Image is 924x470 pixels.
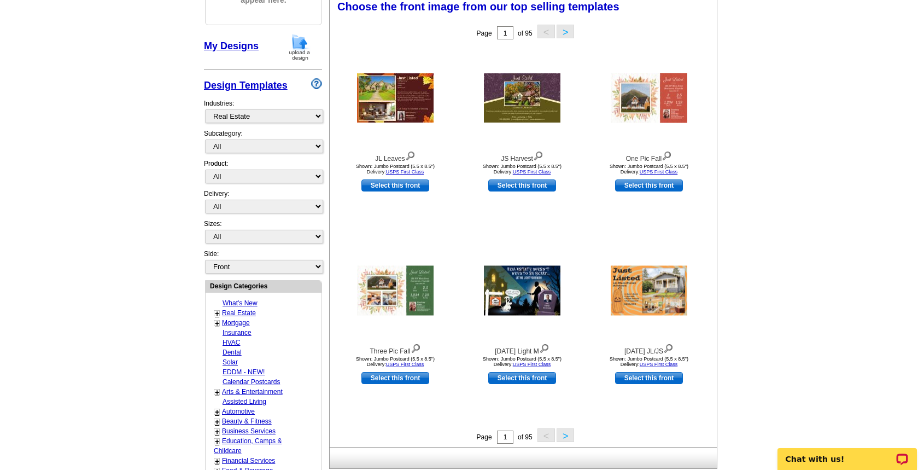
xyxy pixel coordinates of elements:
img: view design details [411,341,421,353]
img: view design details [662,149,672,161]
span: Page [477,433,492,441]
img: Three Pic Fall [357,266,434,316]
div: Subcategory: [204,129,322,159]
a: HVAC [223,339,240,346]
a: Real Estate [222,309,256,317]
a: + [215,427,219,436]
a: use this design [361,179,429,192]
a: + [215,408,219,416]
img: Halloween JL/JS [611,266,687,316]
a: Design Templates [204,80,288,91]
div: Shown: Jumbo Postcard (5.5 x 8.5") Delivery: [462,164,582,175]
img: JS Harvest [484,73,560,123]
img: view design details [405,149,416,161]
img: view design details [533,149,543,161]
a: My Designs [204,40,259,51]
button: > [557,428,574,442]
img: design-wizard-help-icon.png [311,78,322,89]
div: [DATE] JL/JS [589,341,709,356]
div: Shown: Jumbo Postcard (5.5 x 8.5") Delivery: [589,356,709,367]
a: Business Services [222,427,276,435]
div: Shown: Jumbo Postcard (5.5 x 8.5") Delivery: [589,164,709,175]
a: use this design [488,179,556,192]
div: Side: [204,249,322,275]
div: JL Leaves [335,149,455,164]
a: Solar [223,358,238,366]
span: Page [477,30,492,37]
div: JS Harvest [462,149,582,164]
img: view design details [663,341,674,353]
a: USPS First Class [640,169,678,175]
button: < [537,428,555,442]
a: USPS First Class [513,169,551,175]
a: + [215,388,219,397]
a: What's New [223,299,258,307]
div: Shown: Jumbo Postcard (5.5 x 8.5") Delivery: [462,356,582,367]
div: One Pic Fall [589,149,709,164]
div: Three Pic Fall [335,341,455,356]
div: Design Categories [206,281,321,291]
a: Automotive [222,408,255,415]
a: use this design [361,372,429,384]
span: Choose the front image from our top selling templates [337,1,619,13]
img: One Pic Fall [611,73,687,123]
span: of 95 [518,30,533,37]
a: USPS First Class [513,362,551,367]
a: + [215,319,219,328]
a: USPS First Class [640,362,678,367]
a: Calendar Postcards [223,378,280,386]
button: > [557,25,574,38]
iframe: LiveChat chat widget [770,436,924,470]
a: + [215,457,219,466]
a: + [215,309,219,318]
div: Sizes: [204,219,322,249]
a: use this design [488,372,556,384]
div: [DATE] Light M [462,341,582,356]
a: EDDM - NEW! [223,368,265,376]
button: < [537,25,555,38]
a: USPS First Class [386,169,424,175]
a: Education, Camps & Childcare [214,437,282,455]
a: use this design [615,179,683,192]
div: Product: [204,159,322,189]
a: Insurance [223,329,252,336]
a: Dental [223,349,242,356]
a: + [215,417,219,426]
div: Industries: [204,93,322,129]
a: use this design [615,372,683,384]
div: Shown: Jumbo Postcard (5.5 x 8.5") Delivery: [335,356,455,367]
a: Arts & Entertainment [222,388,283,396]
span: of 95 [518,433,533,441]
a: USPS First Class [386,362,424,367]
div: Shown: Jumbo Postcard (5.5 x 8.5") Delivery: [335,164,455,175]
img: upload-design [285,33,314,61]
a: Assisted Living [223,398,266,405]
div: Delivery: [204,189,322,219]
a: + [215,437,219,446]
a: Financial Services [222,457,275,465]
img: view design details [539,341,549,353]
a: Mortgage [222,319,250,327]
a: Beauty & Fitness [222,417,272,425]
img: JL Leaves [357,73,434,123]
img: Halloween Light M [484,266,560,316]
